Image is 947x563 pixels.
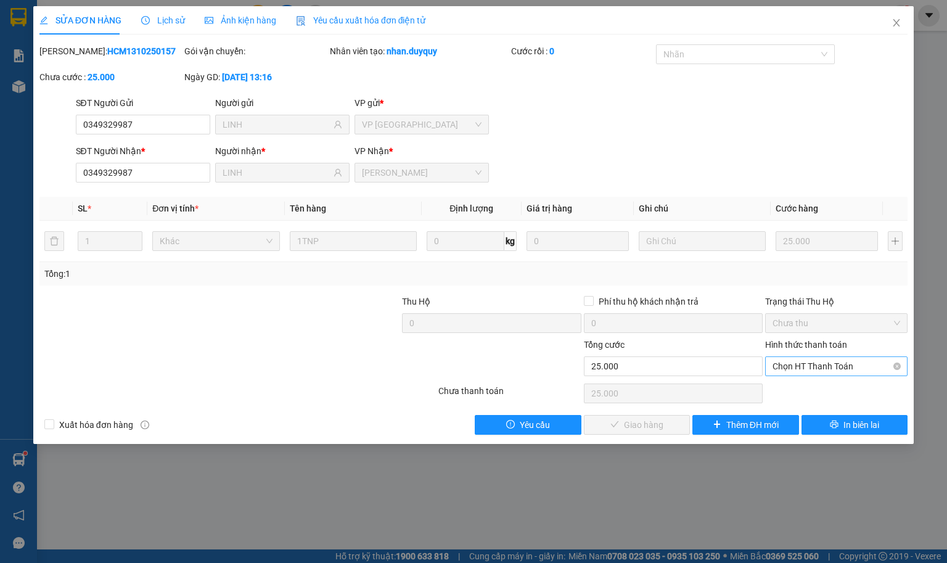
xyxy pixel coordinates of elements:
span: close-circle [893,363,901,370]
img: icon [296,16,306,26]
input: 0 [527,231,629,251]
span: VP Nhận [355,146,389,156]
div: [PERSON_NAME] [10,10,109,38]
button: printerIn biên lai [801,415,908,435]
span: user [334,168,342,177]
div: Nhân viên tạo: [330,44,509,58]
div: 0382416026 [10,53,109,70]
span: kg [504,231,517,251]
b: HCM1310250157 [107,46,176,56]
span: info-circle [141,421,149,429]
div: Gói vận chuyển: [184,44,327,58]
span: Thêm ĐH mới [726,418,779,432]
button: plus [888,231,903,251]
button: checkGiao hàng [584,415,691,435]
span: exclamation-circle [506,420,515,430]
span: Thu Hộ [402,297,430,306]
div: [PERSON_NAME]: [39,44,182,58]
div: 0908168286 [118,55,243,72]
span: Nhận: [118,12,147,25]
span: printer [830,420,838,430]
div: Tổng: 1 [44,267,366,281]
div: Người gửi [215,96,350,110]
span: Phí thu hộ khách nhận trả [594,295,703,308]
span: Tổng cước [584,340,625,350]
span: Giá trị hàng [527,203,572,213]
span: user [334,120,342,129]
input: VD: Bàn, Ghế [290,231,417,251]
span: Vĩnh Kim [362,163,482,182]
span: Chưa thu [773,314,900,332]
span: Yêu cầu xuất hóa đơn điện tử [296,15,426,25]
b: [DATE] 13:16 [222,72,272,82]
span: Gửi: [10,10,30,23]
span: Định lượng [449,203,493,213]
span: Yêu cầu [520,418,550,432]
div: Ngày GD: [184,70,327,84]
div: Người nhận [215,144,350,158]
span: In biên lai [843,418,879,432]
div: Chưa cước : [39,70,182,84]
span: Tên hàng [290,203,326,213]
span: edit [39,16,48,25]
div: NHA KHOA VK [10,38,109,53]
span: Chọn HT Thanh Toán [773,357,900,376]
button: Close [879,6,914,41]
span: Đơn vị tính [152,203,199,213]
span: SỬA ĐƠN HÀNG [39,15,121,25]
b: nhan.duyquy [387,46,437,56]
b: 25.000 [88,72,115,82]
span: plus [713,420,721,430]
span: Cước rồi : [9,81,55,94]
span: VP Sài Gòn [362,115,482,134]
div: 20.000 [9,80,111,94]
button: exclamation-circleYêu cầu [475,415,581,435]
input: 0 [776,231,878,251]
label: Hình thức thanh toán [765,340,847,350]
span: close [892,18,901,28]
div: Chưa thanh toán [437,384,582,406]
div: Cước rồi : [511,44,654,58]
input: Tên người gửi [223,118,331,131]
th: Ghi chú [634,197,771,221]
input: Ghi Chú [639,231,766,251]
button: plusThêm ĐH mới [692,415,799,435]
div: Trạng thái Thu Hộ [765,295,908,308]
div: VP gửi [355,96,489,110]
div: VP [GEOGRAPHIC_DATA] [118,10,243,40]
span: Ảnh kiện hàng [205,15,276,25]
input: Tên người nhận [223,166,331,179]
span: clock-circle [141,16,150,25]
div: [PERSON_NAME] [118,40,243,55]
span: Lịch sử [141,15,185,25]
span: Cước hàng [776,203,818,213]
b: 0 [549,46,554,56]
div: SĐT Người Gửi [76,96,210,110]
span: picture [205,16,213,25]
span: Khác [160,232,272,250]
div: SĐT Người Nhận [76,144,210,158]
button: delete [44,231,64,251]
span: Xuất hóa đơn hàng [54,418,138,432]
span: SL [78,203,88,213]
